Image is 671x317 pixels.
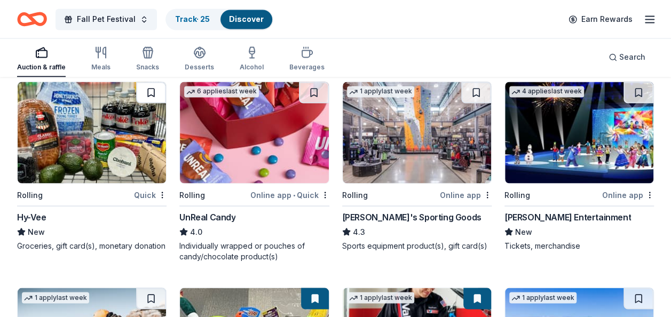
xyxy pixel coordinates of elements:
[17,81,167,251] a: Image for Hy-VeeRollingQuickHy-VeeNewGroceries, gift card(s), monetary donation
[562,10,639,29] a: Earn Rewards
[342,240,492,251] div: Sports equipment product(s), gift card(s)
[619,51,645,64] span: Search
[17,42,66,77] button: Auction & raffle
[165,9,273,30] button: Track· 25Discover
[184,86,259,97] div: 6 applies last week
[136,63,159,72] div: Snacks
[136,42,159,77] button: Snacks
[17,188,43,201] div: Rolling
[134,188,167,201] div: Quick
[185,42,214,77] button: Desserts
[250,188,329,201] div: Online app Quick
[515,225,532,238] span: New
[229,14,264,23] a: Discover
[504,188,530,201] div: Rolling
[179,240,329,261] div: Individually wrapped or pouches of candy/chocolate product(s)
[77,13,136,26] span: Fall Pet Festival
[602,188,654,201] div: Online app
[91,42,110,77] button: Meals
[342,81,492,251] a: Image for Dick's Sporting Goods1 applylast weekRollingOnline app[PERSON_NAME]'s Sporting Goods4.3...
[22,292,89,303] div: 1 apply last week
[289,42,325,77] button: Beverages
[347,86,414,97] div: 1 apply last week
[56,9,157,30] button: Fall Pet Festival
[342,210,481,223] div: [PERSON_NAME]'s Sporting Goods
[289,63,325,72] div: Beverages
[353,225,365,238] span: 4.3
[28,225,45,238] span: New
[190,225,202,238] span: 4.0
[17,210,46,223] div: Hy-Vee
[18,82,166,183] img: Image for Hy-Vee
[504,240,654,251] div: Tickets, merchandise
[342,188,368,201] div: Rolling
[240,42,264,77] button: Alcohol
[17,240,167,251] div: Groceries, gift card(s), monetary donation
[179,81,329,261] a: Image for UnReal Candy6 applieslast weekRollingOnline app•QuickUnReal Candy4.0Individually wrappe...
[175,14,210,23] a: Track· 25
[347,292,414,303] div: 1 apply last week
[504,81,654,251] a: Image for Feld Entertainment4 applieslast weekRollingOnline app[PERSON_NAME] EntertainmentNewTick...
[179,210,235,223] div: UnReal Candy
[509,292,577,303] div: 1 apply last week
[180,82,328,183] img: Image for UnReal Candy
[17,6,47,31] a: Home
[17,63,66,72] div: Auction & raffle
[600,46,654,68] button: Search
[91,63,110,72] div: Meals
[504,210,631,223] div: [PERSON_NAME] Entertainment
[293,191,295,199] span: •
[343,82,491,183] img: Image for Dick's Sporting Goods
[179,188,205,201] div: Rolling
[185,63,214,72] div: Desserts
[440,188,492,201] div: Online app
[505,82,653,183] img: Image for Feld Entertainment
[240,63,264,72] div: Alcohol
[509,86,584,97] div: 4 applies last week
